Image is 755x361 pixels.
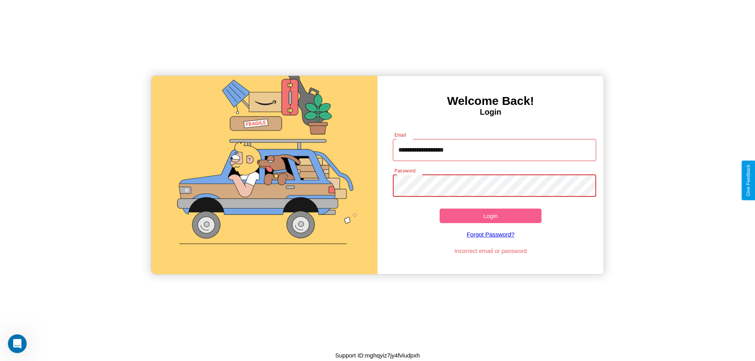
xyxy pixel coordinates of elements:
a: Forgot Password? [389,223,593,246]
label: Password [394,167,415,174]
div: Give Feedback [746,165,751,196]
p: Support ID: mghqyiz7jy4fvludpxh [335,350,420,361]
label: Email [394,132,407,138]
button: Login [440,209,541,223]
iframe: Intercom live chat [8,334,27,353]
p: Incorrect email or password [389,246,593,256]
img: gif [151,76,377,274]
h4: Login [377,108,604,117]
h3: Welcome Back! [377,94,604,108]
